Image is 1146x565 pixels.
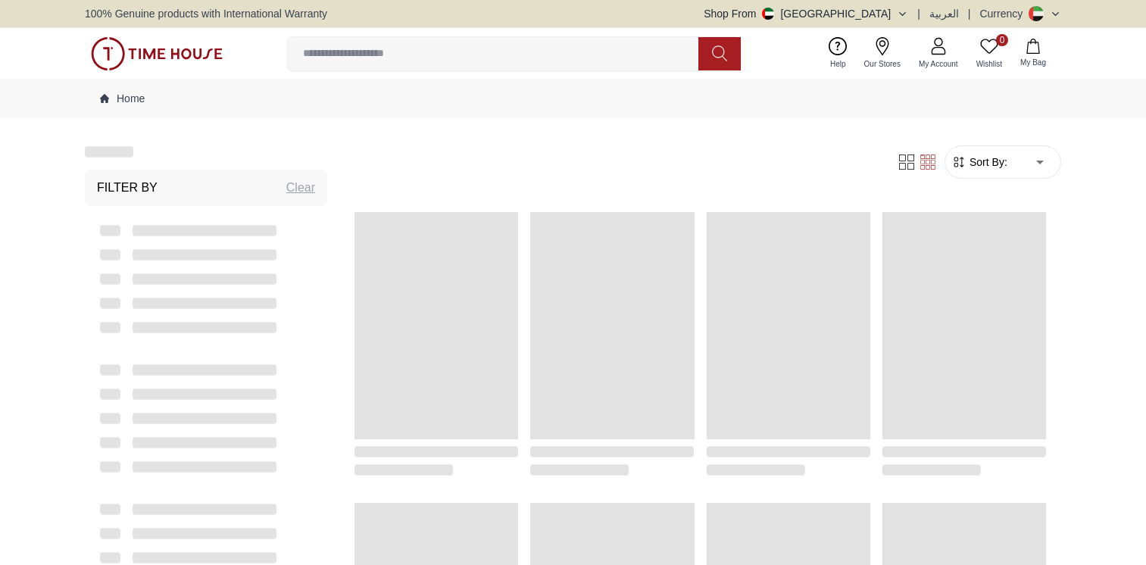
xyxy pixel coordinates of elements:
[913,58,964,70] span: My Account
[91,37,223,70] img: ...
[917,6,920,21] span: |
[979,6,1029,21] div: Currency
[996,34,1008,46] span: 0
[1011,36,1055,71] button: My Bag
[951,155,1007,170] button: Sort By:
[855,34,910,73] a: Our Stores
[824,58,852,70] span: Help
[286,179,315,197] div: Clear
[966,155,1007,170] span: Sort By:
[858,58,907,70] span: Our Stores
[967,34,1011,73] a: 0Wishlist
[1014,57,1052,68] span: My Bag
[821,34,855,73] a: Help
[704,6,908,21] button: Shop From[GEOGRAPHIC_DATA]
[970,58,1008,70] span: Wishlist
[968,6,971,21] span: |
[100,91,145,106] a: Home
[929,6,959,21] button: العربية
[85,6,327,21] span: 100% Genuine products with International Warranty
[97,179,158,197] h3: Filter By
[762,8,774,20] img: United Arab Emirates
[85,79,1061,118] nav: Breadcrumb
